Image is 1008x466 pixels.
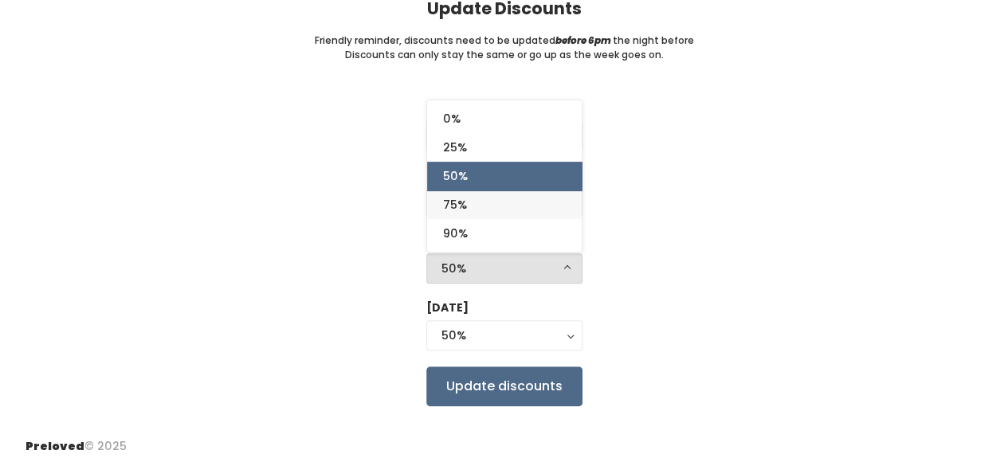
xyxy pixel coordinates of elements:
[426,100,469,116] label: [DATE]
[555,33,611,47] i: before 6pm
[25,425,127,455] div: © 2025
[441,260,567,277] div: 50%
[443,110,461,127] span: 0%
[426,300,469,316] label: [DATE]
[315,33,694,48] small: Friendly reminder, discounts need to be updated the night before
[426,366,582,406] input: Update discounts
[443,139,467,156] span: 25%
[25,438,84,454] span: Preloved
[426,320,582,350] button: 50%
[443,225,468,242] span: 90%
[443,196,467,213] span: 75%
[443,167,468,185] span: 50%
[426,253,582,284] button: 50%
[345,48,664,62] small: Discounts can only stay the same or go up as the week goes on.
[441,327,567,344] div: 50%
